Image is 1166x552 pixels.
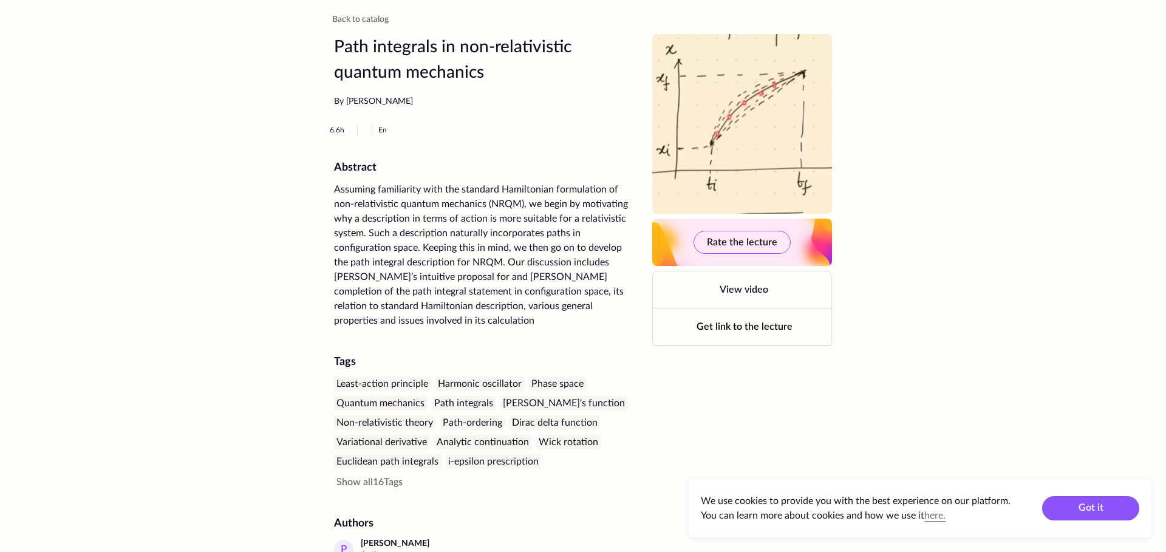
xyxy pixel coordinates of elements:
span: 16 [336,477,403,487]
span: Back to catalog [332,15,389,24]
button: Got it [1042,496,1139,520]
div: Euclidean path integrals [334,454,441,469]
span: Show all [336,477,373,487]
button: Rate the lecture [694,231,791,254]
div: [PERSON_NAME]'s function [500,396,627,411]
div: Phase space [529,377,586,391]
div: [PERSON_NAME] [361,538,429,549]
div: i-epsilon prescription [446,454,541,469]
div: Quantum mechanics [334,396,427,411]
span: We use cookies to provide you with the best experience on our platform. You can learn more about ... [701,496,1011,520]
div: Authors [334,516,638,531]
a: here. [924,511,946,520]
span: Get link to the lecture [697,322,793,332]
div: Assuming familiarity with the standard Hamiltonian formulation of non-relativistic quantum mechan... [334,182,638,328]
div: Dirac delta function [510,415,600,430]
div: Tags [334,355,638,369]
div: Non-relativistic theory [334,415,435,430]
div: Path-ordering [440,415,505,430]
button: Back to catalog [332,12,389,27]
button: Show all16Tags [334,475,405,489]
span: View video [720,285,768,295]
h2: Abstract [334,162,638,175]
div: Path integrals [432,396,496,411]
div: Harmonic oscillator [435,377,524,391]
div: By [PERSON_NAME] [334,96,638,108]
h1: Path integrals in non-relativistic quantum mechanics [334,34,638,85]
a: View video [653,271,831,308]
div: Analytic continuation [434,435,531,449]
span: 6.6 h [330,125,344,135]
div: Variational derivative [334,435,429,449]
div: Least-action principle [334,377,431,391]
button: Get link to the lecture [653,308,831,345]
div: Wick rotation [536,435,601,449]
abbr: English [378,126,387,134]
span: Tags [384,477,403,487]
